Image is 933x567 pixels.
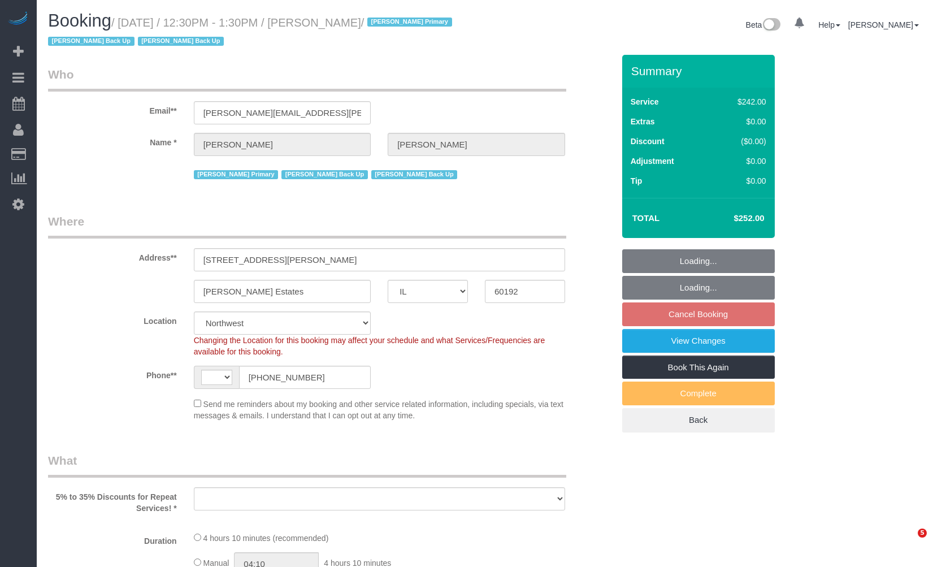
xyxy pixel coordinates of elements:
[194,400,563,420] span: Send me reminders about my booking and other service related information, including specials, via...
[281,170,368,179] span: [PERSON_NAME] Back Up
[388,133,565,156] input: Last Name*
[40,133,185,148] label: Name *
[818,20,840,29] a: Help
[631,64,769,77] h3: Summary
[714,136,766,147] div: ($0.00)
[631,136,665,147] label: Discount
[632,213,660,223] strong: Total
[40,531,185,547] label: Duration
[714,175,766,187] div: $0.00
[7,11,29,27] img: Automaid Logo
[622,356,775,379] a: Book This Again
[367,18,452,27] span: [PERSON_NAME] Primary
[631,116,655,127] label: Extras
[48,37,134,46] span: [PERSON_NAME] Back Up
[485,280,565,303] input: Zip Code**
[631,96,659,107] label: Service
[194,336,545,356] span: Changing the Location for this booking may affect your schedule and what Services/Frequencies are...
[194,170,279,179] span: [PERSON_NAME] Primary
[631,155,674,167] label: Adjustment
[700,214,764,223] h4: $252.00
[714,96,766,107] div: $242.00
[48,16,455,48] small: / [DATE] / 12:30PM - 1:30PM / [PERSON_NAME]
[371,170,458,179] span: [PERSON_NAME] Back Up
[194,133,371,156] input: First Name**
[138,37,224,46] span: [PERSON_NAME] Back Up
[714,155,766,167] div: $0.00
[895,529,922,556] iframe: Intercom live chat
[48,11,111,31] span: Booking
[631,175,643,187] label: Tip
[714,116,766,127] div: $0.00
[203,534,329,543] span: 4 hours 10 minutes (recommended)
[622,408,775,432] a: Back
[40,487,185,514] label: 5% to 35% Discounts for Repeat Services! *
[40,311,185,327] label: Location
[622,329,775,353] a: View Changes
[48,452,566,478] legend: What
[48,213,566,239] legend: Where
[746,20,781,29] a: Beta
[848,20,919,29] a: [PERSON_NAME]
[918,529,927,538] span: 5
[48,66,566,92] legend: Who
[762,18,780,33] img: New interface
